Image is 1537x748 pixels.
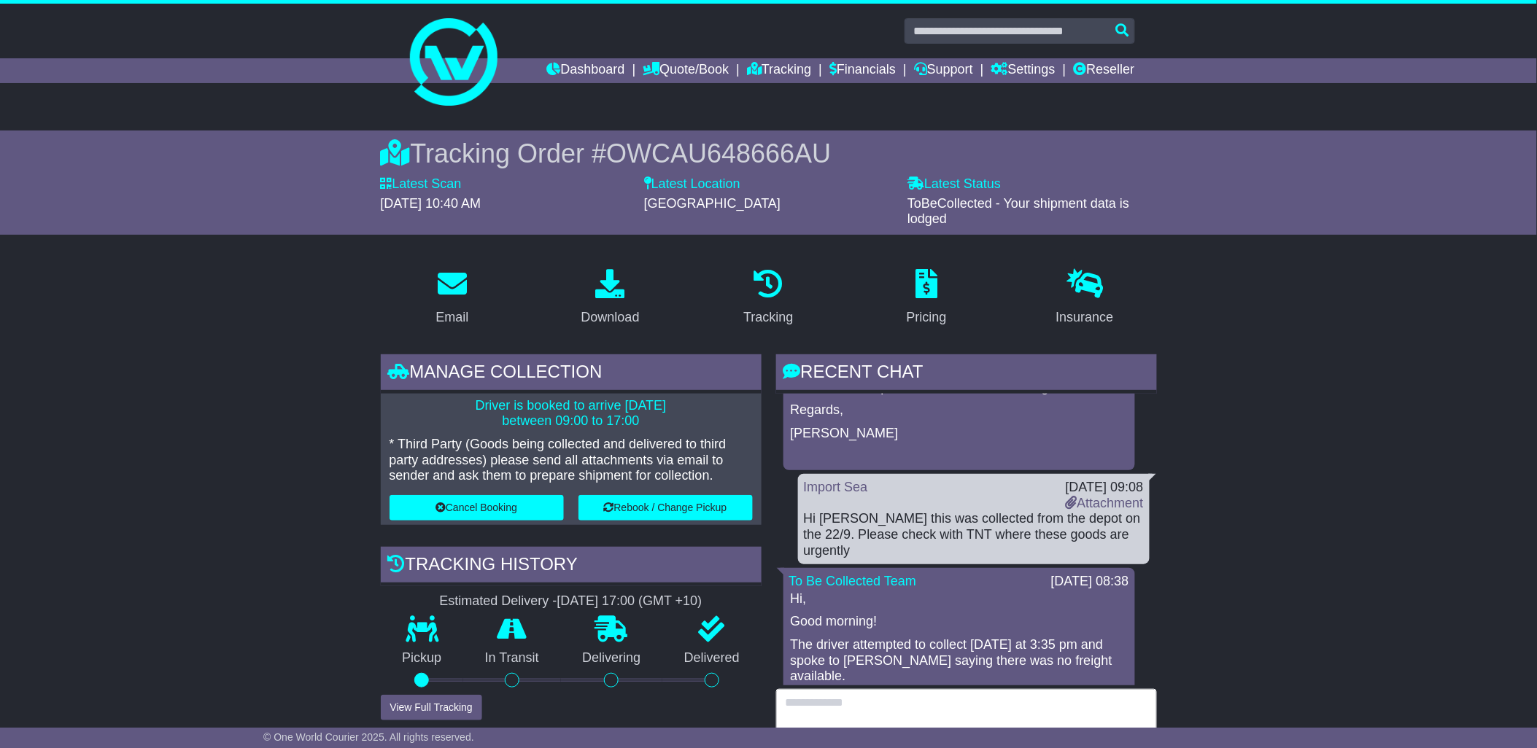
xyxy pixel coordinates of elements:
[791,426,1128,442] p: [PERSON_NAME]
[907,176,1001,192] label: Latest Status
[606,139,831,168] span: OWCAU648666AU
[734,264,802,332] a: Tracking
[804,480,868,494] a: Import Sea
[547,58,625,83] a: Dashboard
[791,614,1128,630] p: Good morning!
[381,354,762,394] div: Manage collection
[907,196,1129,227] span: ToBeCollected - Your shipment data is lodged
[1051,574,1129,590] div: [DATE] 08:38
[791,637,1128,685] p: The driver attempted to collect [DATE] at 3:35 pm and spoke to [PERSON_NAME] saying there was no ...
[381,176,462,192] label: Latest Scan
[578,495,753,521] button: Rebook / Change Pickup
[381,196,481,211] span: [DATE] 10:40 AM
[907,308,947,327] div: Pricing
[776,354,1157,394] div: RECENT CHAT
[643,58,729,83] a: Quote/Book
[426,264,478,332] a: Email
[557,593,702,609] div: [DATE] 17:00 (GMT +10)
[435,308,468,327] div: Email
[1047,264,1123,332] a: Insurance
[381,547,762,586] div: Tracking history
[561,650,663,666] p: Delivering
[897,264,956,332] a: Pricing
[381,138,1157,169] div: Tracking Order #
[572,264,649,332] a: Download
[263,731,474,743] span: © One World Courier 2025. All rights reserved.
[463,650,561,666] p: In Transit
[390,495,564,521] button: Cancel Booking
[1065,480,1143,496] div: [DATE] 09:08
[743,308,793,327] div: Tracking
[747,58,811,83] a: Tracking
[1056,308,1114,327] div: Insurance
[829,58,896,83] a: Financials
[789,574,917,588] a: To Be Collected Team
[914,58,973,83] a: Support
[644,196,781,211] span: [GEOGRAPHIC_DATA]
[1073,58,1134,83] a: Reseller
[791,591,1128,607] p: Hi,
[381,695,482,720] button: View Full Tracking
[791,402,1128,418] p: Regards,
[581,308,640,327] div: Download
[662,650,762,666] p: Delivered
[804,511,1144,558] div: Hi [PERSON_NAME] this was collected from the depot on the 22/9. Please check with TNT where these...
[390,398,753,429] p: Driver is booked to arrive [DATE] between 09:00 to 17:00
[991,58,1056,83] a: Settings
[644,176,740,192] label: Latest Location
[381,650,464,666] p: Pickup
[1065,496,1143,510] a: Attachment
[381,593,762,609] div: Estimated Delivery -
[390,437,753,484] p: * Third Party (Goods being collected and delivered to third party addresses) please send all atta...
